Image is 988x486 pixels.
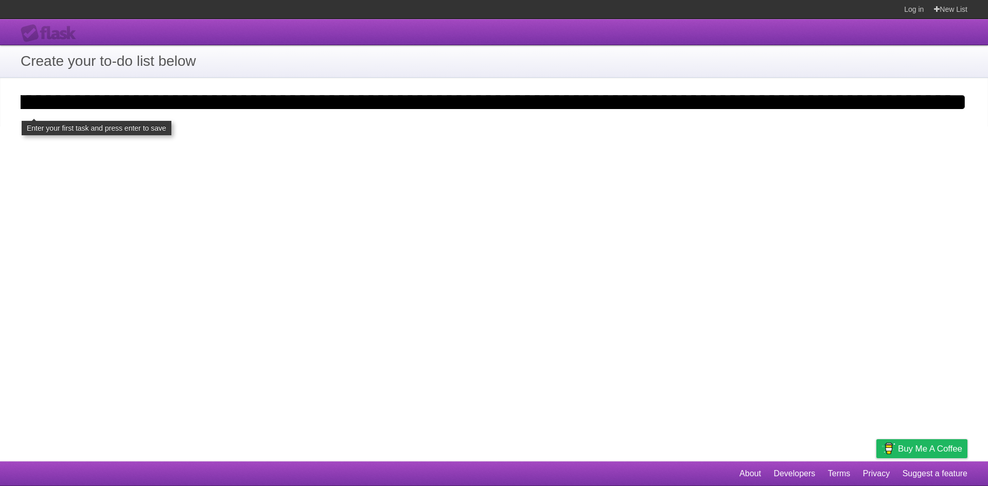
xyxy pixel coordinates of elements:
[739,464,761,483] a: About
[21,50,967,72] h1: Create your to-do list below
[876,439,967,458] a: Buy me a coffee
[773,464,815,483] a: Developers
[898,440,962,458] span: Buy me a coffee
[828,464,851,483] a: Terms
[881,440,895,457] img: Buy me a coffee
[863,464,890,483] a: Privacy
[21,24,82,43] div: Flask
[903,464,967,483] a: Suggest a feature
